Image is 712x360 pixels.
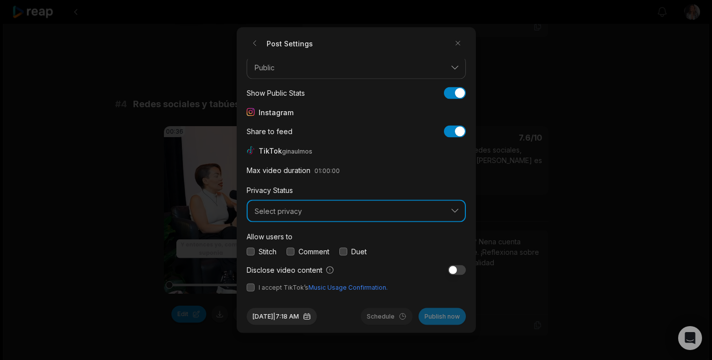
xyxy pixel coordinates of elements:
label: Duet [351,246,367,257]
span: 01:00:00 [314,167,340,174]
label: Disclose video content [247,265,334,275]
div: Show Public Stats [247,88,305,98]
button: Publish now [419,308,466,325]
span: Instagram [259,107,293,117]
span: I accept TikTok’s [259,283,388,292]
span: Select privacy [255,206,444,215]
label: Privacy Status [247,185,293,194]
label: Stitch [259,246,277,257]
span: ginaulmos [282,147,312,155]
button: Select privacy [247,199,466,222]
label: Allow users to [247,232,292,241]
span: TikTok [259,145,314,156]
h2: Post Settings [247,35,313,51]
button: [DATE]|7:18 AM [247,308,317,325]
label: Comment [298,246,329,257]
span: Public [255,63,444,72]
a: Music Usage Confirmation. [308,284,388,291]
label: Max video duration [247,166,310,174]
button: Schedule [361,308,413,325]
button: Public [247,56,466,79]
div: Share to feed [247,126,292,137]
